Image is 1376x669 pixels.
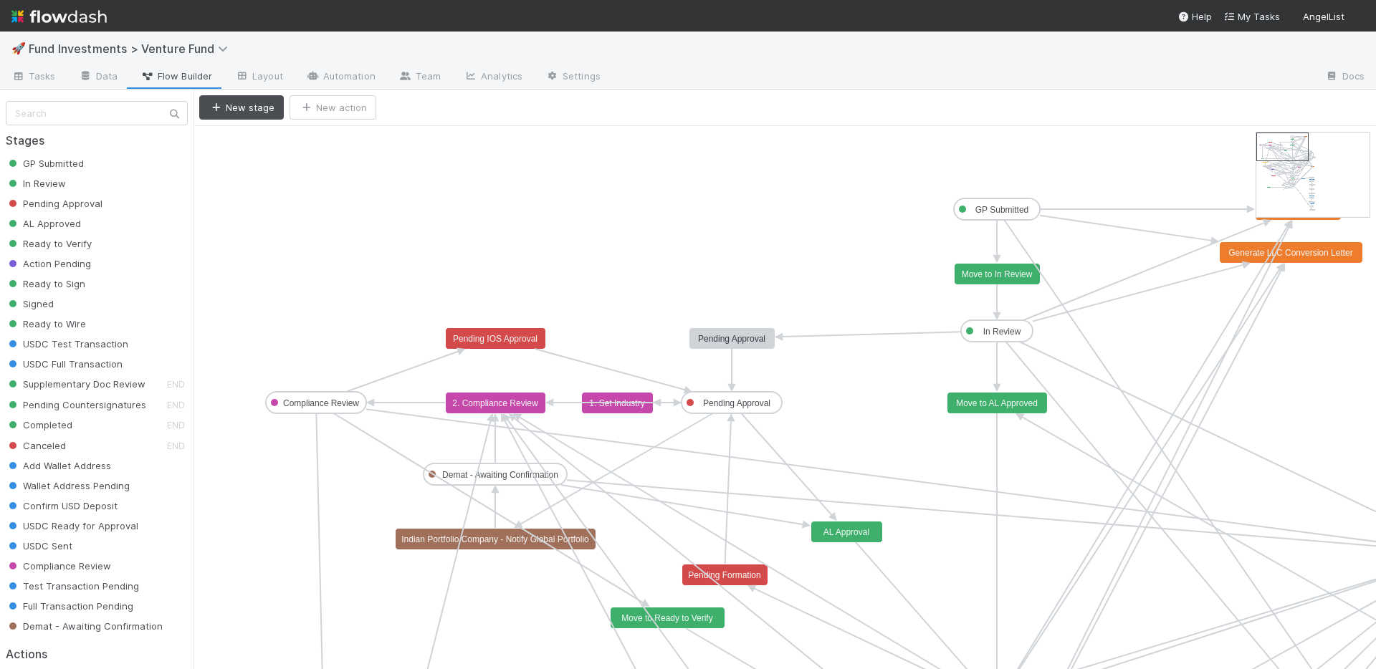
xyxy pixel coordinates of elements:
[983,327,1021,337] text: In Review
[1228,248,1352,258] text: Generate LLC Conversion Letter
[401,534,589,544] text: Indian Portfolio Company - Notify Global Portfolio
[6,520,138,531] span: USDC Ready for Approval
[6,258,91,269] span: Action Pending
[1314,66,1376,89] a: Docs
[1223,11,1280,22] span: My Tasks
[6,560,111,572] span: Compliance Review
[688,570,760,580] text: Pending Formation
[6,134,188,148] h2: Stages
[703,398,770,408] text: Pending Approval
[6,480,130,491] span: Wallet Address Pending
[956,398,1038,408] text: Move to AL Approved
[387,66,452,89] a: Team
[290,95,376,120] button: New action
[6,500,118,511] span: Confirm USD Deposit
[442,470,558,480] text: Demat - Awaiting Confirmation
[6,338,128,350] span: USDC Test Transaction
[698,334,765,344] text: Pending Approval
[6,158,84,169] span: GP Submitted
[6,318,86,329] span: Ready to Wire
[6,440,66,451] span: Canceled
[452,66,534,89] a: Analytics
[6,540,72,552] span: USDC Sent
[6,419,72,430] span: Completed
[1350,10,1365,24] img: avatar_bbb6177a-485e-445a-ba71-b3b7d77eb495.png
[452,398,538,408] text: 2. Compliance Review
[6,358,123,370] span: USDC Full Transaction
[6,620,163,632] span: Demat - Awaiting Confirmation
[6,298,54,309] span: Signed
[6,378,145,390] span: Supplementary Doc Review
[6,399,146,410] span: Pending Countersignatures
[6,198,102,209] span: Pending Approval
[29,42,235,56] span: Fund Investments > Venture Fund
[199,95,284,120] button: New stage
[167,441,185,451] small: END
[589,398,644,408] text: 1. Set Industry
[1303,11,1344,22] span: AngelList
[1177,9,1212,24] div: Help
[11,42,26,54] span: 🚀
[224,66,295,89] a: Layout
[6,460,111,471] span: Add Wallet Address
[283,398,359,408] text: Compliance Review
[11,4,107,29] img: logo-inverted-e16ddd16eac7371096b0.svg
[621,613,712,623] text: Move to Ready to Verify
[6,178,66,189] span: In Review
[962,269,1033,279] text: Move to In Review
[6,238,92,249] span: Ready to Verify
[295,66,387,89] a: Automation
[11,69,56,83] span: Tasks
[534,66,612,89] a: Settings
[975,205,1028,215] text: GP Submitted
[167,379,185,390] small: END
[167,420,185,430] small: END
[167,400,185,410] small: END
[6,600,133,612] span: Full Transaction Pending
[6,101,188,125] input: Search
[140,69,212,83] span: Flow Builder
[823,527,869,537] text: AL Approval
[6,580,139,592] span: Test Transaction Pending
[453,334,537,344] text: Pending IOS Approval
[67,66,129,89] a: Data
[129,66,224,89] a: Flow Builder
[6,278,85,289] span: Ready to Sign
[1223,9,1280,24] a: My Tasks
[6,218,81,229] span: AL Approved
[6,648,188,661] h2: Actions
